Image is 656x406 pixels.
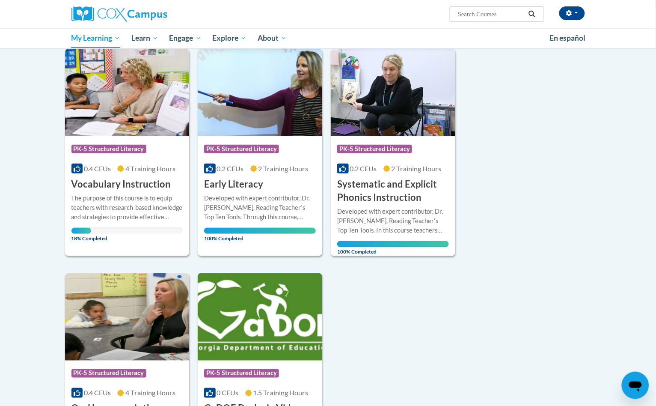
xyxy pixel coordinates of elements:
[392,164,442,173] span: 2 Training Hours
[164,28,207,48] a: Engage
[71,228,92,234] div: Your progress
[204,178,263,191] h3: Early Literacy
[125,164,175,173] span: 4 Training Hours
[550,33,586,42] span: En español
[71,6,167,22] img: Cox Campus
[71,228,92,242] span: 18% Completed
[84,164,111,173] span: 0.4 CEUs
[212,33,246,43] span: Explore
[204,228,316,242] span: 100% Completed
[65,49,190,136] img: Course Logo
[258,164,309,173] span: 2 Training Hours
[126,28,164,48] a: Learn
[59,28,598,48] div: Main menu
[71,194,183,222] div: The purpose of this course is to equip teachers with research-based knowledge and strategies to p...
[252,28,292,48] a: About
[125,389,175,397] span: 4 Training Hours
[337,145,412,153] span: PK-5 Structured Literacy
[331,49,455,256] a: Course LogoPK-5 Structured Literacy0.2 CEUs2 Training Hours Systematic and Explicit Phonics Instr...
[131,33,158,43] span: Learn
[204,145,279,153] span: PK-5 Structured Literacy
[84,389,111,397] span: 0.4 CEUs
[207,28,252,48] a: Explore
[71,33,120,43] span: My Learning
[337,178,449,204] h3: Systematic and Explicit Phonics Instruction
[559,6,585,20] button: Account Settings
[71,178,171,191] h3: Vocabulary Instruction
[217,389,239,397] span: 0 CEUs
[198,49,322,136] img: Course Logo
[198,49,322,256] a: Course LogoPK-5 Structured Literacy0.2 CEUs2 Training Hours Early LiteracyDeveloped with expert c...
[525,9,538,19] button: Search
[198,273,322,361] img: Course Logo
[204,369,279,378] span: PK-5 Structured Literacy
[204,228,316,234] div: Your progress
[217,164,244,173] span: 0.2 CEUs
[457,9,525,19] input: Search Courses
[331,49,455,136] img: Course Logo
[622,372,649,399] iframe: Button to launch messaging window
[169,33,202,43] span: Engage
[258,33,287,43] span: About
[204,194,316,222] div: Developed with expert contributor, Dr. [PERSON_NAME], Reading Teacherʹs Top Ten Tools. Through th...
[350,164,377,173] span: 0.2 CEUs
[544,29,591,47] a: En español
[337,207,449,235] div: Developed with expert contributor, Dr. [PERSON_NAME], Reading Teacherʹs Top Ten Tools. In this co...
[65,273,190,361] img: Course Logo
[71,6,234,22] a: Cox Campus
[253,389,309,397] span: 1.5 Training Hours
[65,49,190,256] a: Course LogoPK-5 Structured Literacy0.4 CEUs4 Training Hours Vocabulary InstructionThe purpose of ...
[66,28,126,48] a: My Learning
[71,145,146,153] span: PK-5 Structured Literacy
[71,369,146,378] span: PK-5 Structured Literacy
[337,241,449,255] span: 100% Completed
[337,241,449,247] div: Your progress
